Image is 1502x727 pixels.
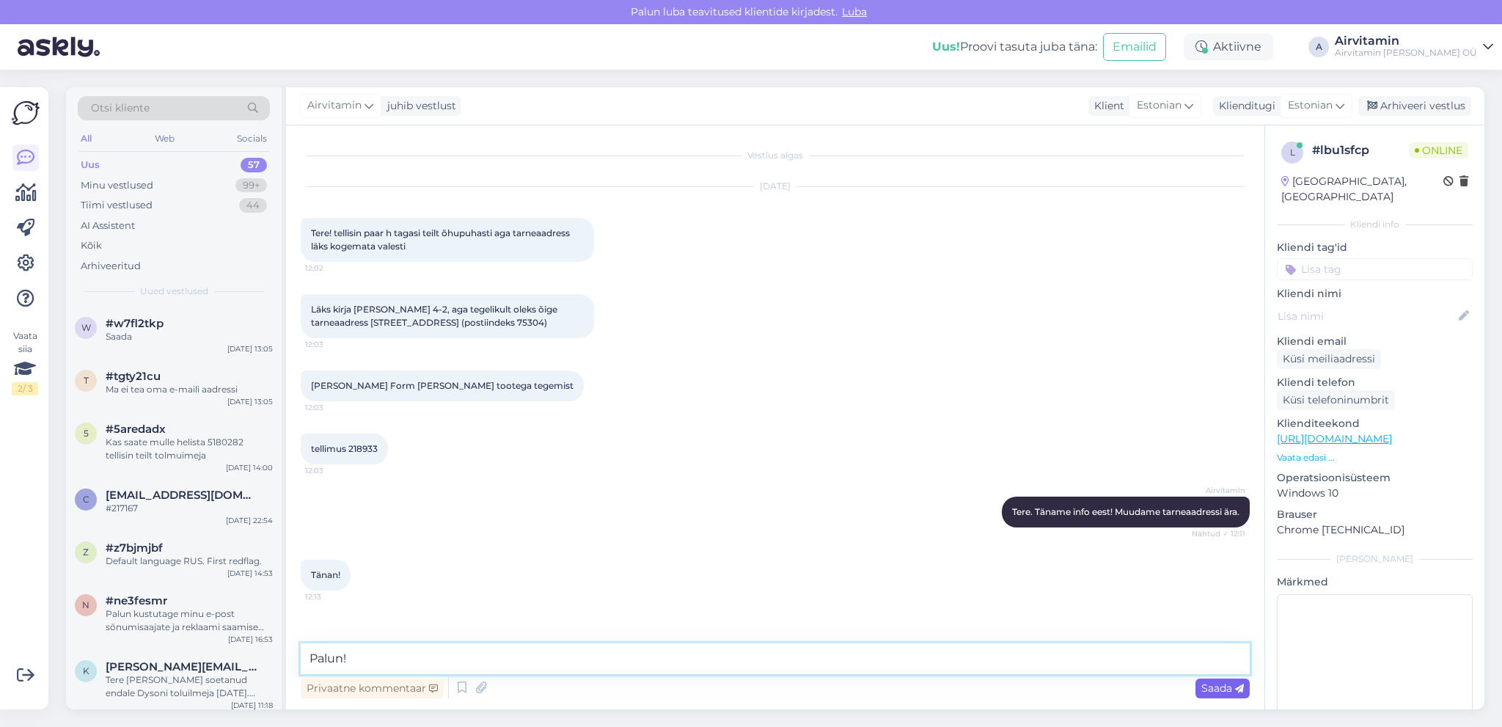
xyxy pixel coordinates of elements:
p: Kliendi email [1277,334,1473,349]
div: Vestlus algas [301,149,1250,162]
span: 12:02 [305,263,360,274]
span: Nähtud ✓ 12:11 [1190,528,1245,539]
div: Kas saate mulle helista 5180282 tellisin teilt tolmuimeja [106,436,273,462]
div: All [78,129,95,148]
div: 44 [239,198,267,213]
span: coolipreyly@hotmail.com [106,489,258,502]
div: Tere [PERSON_NAME] soetanud endale Dysoni toluilmeja [DATE]. Viimasel ajal on hakanud masin tõrku... [106,673,273,700]
div: Airvitamin [PERSON_NAME] OÜ [1335,47,1477,59]
div: Kõik [81,238,102,253]
span: Tänan! [311,569,340,580]
div: Proovi tasuta juba täna: [932,38,1097,56]
div: AI Assistent [81,219,135,233]
div: 99+ [235,178,267,193]
p: Kliendi tag'id [1277,240,1473,255]
span: tellimus 218933 [311,443,378,454]
p: Chrome [TECHNICAL_ID] [1277,522,1473,538]
span: Läks kirja [PERSON_NAME] 4-2, aga tegelikult oleks õige tarneaadress [STREET_ADDRESS] (postiindek... [311,304,560,328]
span: #tgty21cu [106,370,161,383]
div: Kliendi info [1277,218,1473,231]
span: Tere! tellisin paar h tagasi teilt õhupuhasti aga tarneaadress läks kogemata valesti [311,227,572,252]
div: [DATE] 11:18 [231,700,273,711]
div: [DATE] 13:05 [227,396,273,407]
span: Uued vestlused [140,285,208,298]
div: juhib vestlust [381,98,456,114]
div: A [1308,37,1329,57]
p: Brauser [1277,507,1473,522]
span: 12:03 [305,339,360,350]
a: [URL][DOMAIN_NAME] [1277,432,1392,445]
img: Askly Logo [12,99,40,127]
div: Minu vestlused [81,178,153,193]
div: [DATE] 13:05 [227,343,273,354]
span: Online [1409,142,1468,158]
div: Küsi meiliaadressi [1277,349,1381,369]
span: l [1290,147,1295,158]
span: Tere. Täname info eest! Muudame tarneaadressi ära. [1012,506,1239,517]
span: n [82,599,89,610]
div: Arhiveeri vestlus [1358,96,1471,116]
span: Saada [1201,682,1244,695]
div: [DATE] [301,180,1250,193]
span: 5 [84,428,89,439]
span: Airvitamin [1190,485,1245,496]
span: Airvitamin [307,98,362,114]
input: Lisa tag [1277,258,1473,280]
div: Default language RUS. First redflag. [106,555,273,568]
div: Küsi telefoninumbrit [1277,390,1395,410]
a: AirvitaminAirvitamin [PERSON_NAME] OÜ [1335,35,1493,59]
span: 12:03 [305,402,360,413]
div: Saada [106,330,273,343]
div: [DATE] 22:54 [226,515,273,526]
div: Privaatne kommentaar [301,679,444,698]
span: 12:03 [305,465,360,476]
div: Socials [234,129,270,148]
span: Otsi kliente [91,101,150,116]
div: Airvitamin [1335,35,1477,47]
div: Klient [1088,98,1124,114]
span: kevin.kaljumae@gmail.com [106,660,258,673]
span: #5aredadx [106,423,166,436]
span: [PERSON_NAME] Form [PERSON_NAME] tootega tegemist [311,380,574,391]
span: z [83,547,89,558]
div: Ma ei tea oma e-maili aadressi [106,383,273,396]
button: Emailid [1103,33,1166,61]
div: Web [152,129,177,148]
p: Operatsioonisüsteem [1277,470,1473,486]
div: Vaata siia [12,329,38,395]
span: w [81,322,91,333]
span: k [83,665,89,676]
p: Vaata edasi ... [1277,451,1473,464]
span: 12:13 [305,591,360,602]
span: #z7bjmjbf [106,541,163,555]
div: 57 [241,158,267,172]
p: Märkmed [1277,574,1473,590]
div: # lbu1sfcp [1312,142,1409,159]
p: Kliendi telefon [1277,375,1473,390]
span: #ne3fesmr [106,594,167,607]
span: Estonian [1288,98,1333,114]
p: Windows 10 [1277,486,1473,501]
input: Lisa nimi [1278,308,1456,324]
div: 2 / 3 [12,382,38,395]
div: [DATE] 16:53 [228,634,273,645]
div: Arhiveeritud [81,259,141,274]
div: [GEOGRAPHIC_DATA], [GEOGRAPHIC_DATA] [1281,174,1443,205]
b: Uus! [932,40,960,54]
span: t [84,375,89,386]
span: Estonian [1137,98,1182,114]
div: Palun kustutage minu e-post sõnumisaajate ja reklaami saamise listist ära. Teeksin seda ise, aga ... [106,607,273,634]
span: #w7fl2tkp [106,317,164,330]
div: Klienditugi [1213,98,1275,114]
div: [DATE] 14:00 [226,462,273,473]
div: [PERSON_NAME] [1277,552,1473,566]
p: Klienditeekond [1277,416,1473,431]
div: #217167 [106,502,273,515]
div: Aktiivne [1184,34,1273,60]
span: c [83,494,89,505]
span: Luba [838,5,871,18]
textarea: Palun! [301,643,1250,674]
div: Tiimi vestlused [81,198,153,213]
div: Uus [81,158,100,172]
div: [DATE] 14:53 [227,568,273,579]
